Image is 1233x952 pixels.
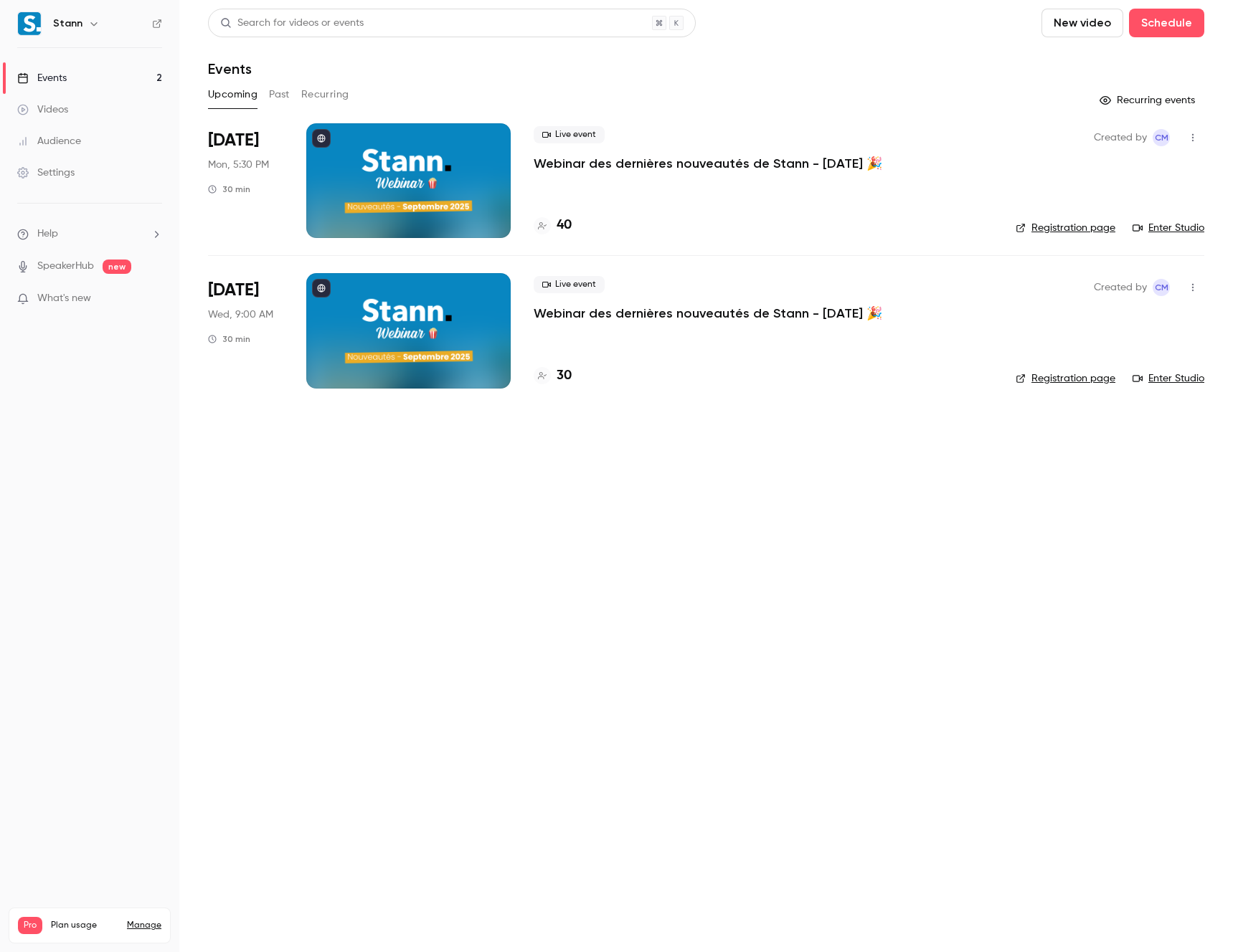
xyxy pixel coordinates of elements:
span: Created by [1094,279,1147,296]
span: CM [1155,129,1168,146]
h4: 30 [557,366,572,386]
span: Wed, 9:00 AM [208,308,273,322]
span: Camille MONNA [1153,129,1170,146]
h6: Stann [53,16,82,31]
span: [DATE] [208,129,259,152]
div: Videos [17,103,68,117]
span: Created by [1094,129,1147,146]
a: Webinar des dernières nouveautés de Stann - [DATE] 🎉 [534,305,882,322]
span: Live event [534,126,605,143]
img: Stann [18,12,41,35]
span: new [103,260,131,274]
button: New video [1041,9,1123,37]
a: Manage [127,920,161,931]
div: Settings [17,166,75,180]
a: Webinar des dernières nouveautés de Stann - [DATE] 🎉 [534,155,882,172]
a: Registration page [1016,221,1115,235]
li: help-dropdown-opener [17,227,162,242]
div: Sep 10 Wed, 9:00 AM (Europe/Paris) [208,273,283,388]
button: Upcoming [208,83,258,106]
iframe: Noticeable Trigger [145,292,162,305]
button: Recurring events [1093,89,1204,112]
div: Events [17,71,67,85]
div: Sep 8 Mon, 5:30 PM (Europe/Paris) [208,123,283,238]
a: 30 [534,366,572,386]
a: Enter Studio [1133,371,1204,386]
span: What's new [37,291,91,306]
div: Audience [17,134,81,148]
span: Mon, 5:30 PM [208,158,269,172]
div: Search for videos or events [220,16,364,31]
button: Recurring [301,83,349,106]
span: Pro [18,917,42,934]
a: 40 [534,216,572,235]
span: CM [1155,279,1168,296]
div: 30 min [208,184,250,195]
a: Enter Studio [1133,221,1204,235]
span: Camille MONNA [1153,279,1170,296]
span: Plan usage [51,920,118,931]
h4: 40 [557,216,572,235]
a: Registration page [1016,371,1115,386]
div: 30 min [208,333,250,345]
button: Past [269,83,290,106]
span: Help [37,227,58,242]
h1: Events [208,60,252,77]
span: [DATE] [208,279,259,302]
span: Live event [534,276,605,293]
button: Schedule [1129,9,1204,37]
a: SpeakerHub [37,259,94,274]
